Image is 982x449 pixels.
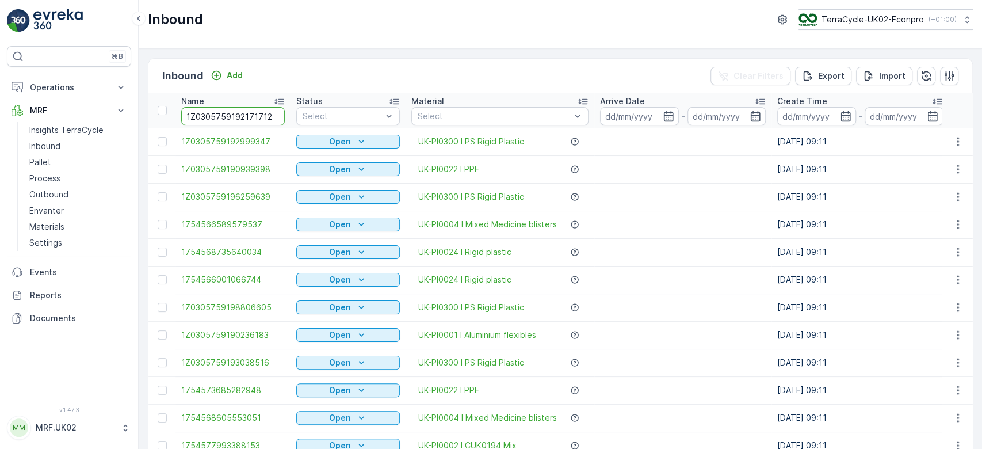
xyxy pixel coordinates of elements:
[710,67,790,85] button: Clear Filters
[296,190,400,204] button: Open
[29,173,60,184] p: Process
[418,191,524,203] a: UK-PI0300 I PS Rigid Plastic
[329,191,351,203] p: Open
[29,157,51,168] p: Pallet
[29,221,64,233] p: Materials
[329,357,351,368] p: Open
[687,107,766,125] input: dd/mm/yyyy
[181,96,204,107] p: Name
[418,357,524,368] a: UK-PI0300 I PS Rigid Plastic
[928,15,957,24] p: ( +01:00 )
[329,385,351,396] p: Open
[30,105,108,116] p: MRF
[296,218,400,231] button: Open
[181,385,285,396] a: 1754573685282948
[771,266,949,294] td: [DATE] 09:11
[206,69,247,82] button: Add
[418,136,524,147] a: UK-PI0300 I PS Rigid Plastic
[25,154,131,170] a: Pallet
[29,237,62,249] p: Settings
[30,313,127,324] p: Documents
[418,163,479,175] a: UK-PI0022 I PPE
[158,303,167,312] div: Toggle Row Selected
[296,96,323,107] p: Status
[7,416,131,440] button: MMMRF.UK02
[329,329,351,341] p: Open
[418,274,511,286] a: UK-PI0024 I Rigid plastic
[777,96,827,107] p: Create Time
[296,411,400,425] button: Open
[771,238,949,266] td: [DATE] 09:11
[798,13,817,26] img: terracycle_logo_wKaHoWT.png
[798,9,973,30] button: TerraCycle-UK02-Econpro(+01:00)
[181,191,285,203] span: 1Z0305759196259639
[25,122,131,138] a: Insights TerraCycle
[29,140,60,152] p: Inbound
[329,412,351,424] p: Open
[181,329,285,341] a: 1Z0305759190236183
[29,124,104,136] p: Insights TerraCycle
[30,82,108,93] p: Operations
[158,358,167,367] div: Toggle Row Selected
[181,412,285,424] a: 1754568605553051
[158,248,167,257] div: Toggle Row Selected
[29,189,68,200] p: Outbound
[818,70,845,82] p: Export
[418,385,479,396] a: UK-PI0022 I PPE
[181,246,285,258] a: 1754568735640034
[181,274,285,286] a: 1754566001066744
[771,183,949,211] td: [DATE] 09:11
[7,406,131,413] span: v 1.47.3
[30,267,127,278] p: Events
[600,96,645,107] p: Arrive Date
[296,300,400,314] button: Open
[821,14,924,25] p: TerraCycle-UK02-Econpro
[158,330,167,340] div: Toggle Row Selected
[296,356,400,370] button: Open
[158,386,167,395] div: Toggle Row Selected
[25,235,131,251] a: Settings
[418,302,524,313] a: UK-PI0300 I PS Rigid Plastic
[303,111,382,122] p: Select
[418,219,557,230] a: UK-PI0004 I Mixed Medicine blisters
[329,302,351,313] p: Open
[227,70,243,81] p: Add
[30,290,127,301] p: Reports
[418,111,571,122] p: Select
[858,109,862,123] p: -
[733,70,784,82] p: Clear Filters
[418,329,536,341] a: UK-PI0001 I Aluminium flexibles
[33,9,83,32] img: logo_light-DOdMpM7g.png
[418,246,511,258] span: UK-PI0024 I Rigid plastic
[865,107,943,125] input: dd/mm/yyyy
[771,349,949,376] td: [DATE] 09:11
[777,107,856,125] input: dd/mm/yyyy
[158,220,167,229] div: Toggle Row Selected
[7,307,131,330] a: Documents
[25,219,131,235] a: Materials
[25,187,131,203] a: Outbound
[7,261,131,284] a: Events
[181,302,285,313] a: 1Z0305759198806605
[181,136,285,147] a: 1Z0305759192999347
[181,357,285,368] a: 1Z0305759193038516
[25,203,131,219] a: Envanter
[329,136,351,147] p: Open
[418,412,557,424] a: UK-PI0004 I Mixed Medicine blisters
[158,275,167,284] div: Toggle Row Selected
[296,328,400,342] button: Open
[296,135,400,149] button: Open
[771,376,949,404] td: [DATE] 09:11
